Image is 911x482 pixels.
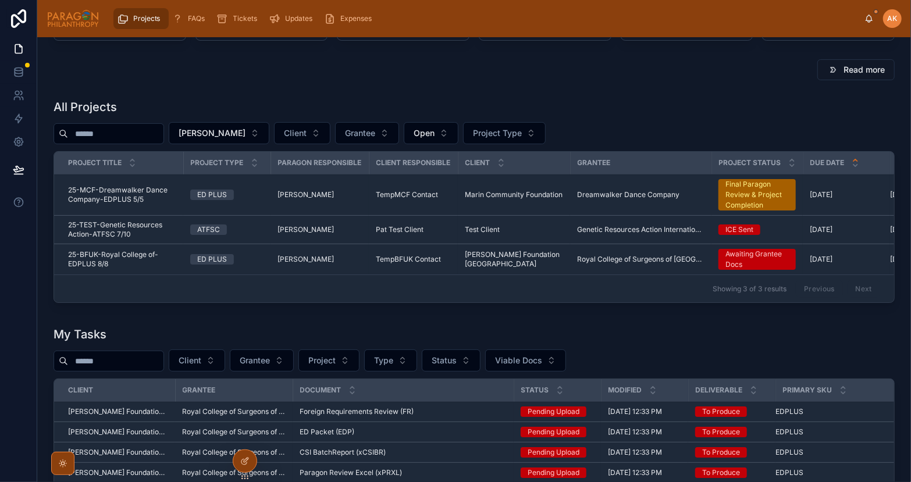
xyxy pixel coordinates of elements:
a: 25-TEST-Genetic Resources Action-ATFSC 7/10 [68,220,176,239]
a: Projects [113,8,169,29]
a: Royal College of Surgeons of [GEOGRAPHIC_DATA] [577,255,704,264]
span: [DATE] 12:33 PM [608,407,662,416]
a: [PERSON_NAME] Foundation [GEOGRAPHIC_DATA] [68,407,168,416]
span: FAQs [188,14,205,23]
span: Deliverable [696,385,743,395]
div: ICE Sent [725,224,753,235]
a: Pending Upload [521,406,594,417]
a: Expenses [321,8,380,29]
a: FAQs [169,8,213,29]
span: Open [414,127,435,139]
a: Awaiting Grantee Docs [718,249,796,270]
a: TempMCF Contact [376,190,451,199]
span: TempMCF Contact [376,190,438,199]
button: Select Button [364,349,417,372]
a: Genetic Resources Action International [577,225,704,234]
span: Type [374,355,393,366]
span: AK [888,14,898,23]
a: Final Paragon Review & Project Completion [718,179,796,210]
img: App logo [47,9,99,28]
span: Grantee [578,158,611,167]
div: Awaiting Grantee Docs [725,249,789,270]
a: Marin Community Foundation [465,190,563,199]
span: [DATE] [810,190,832,199]
a: [PERSON_NAME] Foundation [GEOGRAPHIC_DATA] [68,468,168,477]
span: Pat Test Client [376,225,424,234]
a: ED Packet (EDP) [300,427,507,437]
h1: All Projects [54,99,117,115]
button: Select Button [169,349,225,372]
span: [DATE] [810,225,832,234]
span: Paragon Review Excel (xPRXL) [300,468,402,477]
a: CSI BatchReport (xCSIBR) [300,448,507,457]
button: Read more [817,59,895,80]
div: Pending Upload [528,406,579,417]
span: Client [68,385,93,395]
a: Updates [266,8,321,29]
span: Showing 3 of 3 results [713,284,787,294]
a: ICE Sent [718,224,796,235]
span: 25-MCF-Dreamwalker Dance Company-EDPLUS 5/5 [68,185,176,204]
span: TempBFUK Contact [376,255,441,264]
a: Tickets [213,8,266,29]
button: Select Button [169,122,269,144]
a: [DATE] 12:33 PM [608,407,681,416]
a: [DATE] [810,225,883,234]
a: Test Client [465,225,563,234]
span: Grantee [240,355,270,366]
a: To Produce [695,406,768,417]
span: Royal College of Surgeons of [GEOGRAPHIC_DATA] [182,427,286,437]
button: Select Button [335,122,399,144]
button: Select Button [230,349,294,372]
span: Foreign Requirements Review (FR) [300,407,414,416]
a: EDPLUS [775,468,880,477]
a: [DATE] 12:33 PM [608,427,681,437]
div: To Produce [702,406,740,417]
a: [DATE] [810,255,883,264]
a: Pending Upload [521,467,594,478]
a: EDPLUS [775,407,880,416]
span: [PERSON_NAME] [277,190,334,199]
span: Document [300,385,341,395]
a: Pending Upload [521,447,594,458]
span: [PERSON_NAME] Foundation [GEOGRAPHIC_DATA] [465,250,563,269]
a: Pending Upload [521,427,594,437]
span: Tickets [233,14,258,23]
span: [PERSON_NAME] [277,255,334,264]
span: Grantee [183,385,216,395]
span: Project Type [191,158,244,167]
a: EDPLUS [775,427,880,437]
span: Expenses [341,14,372,23]
button: Select Button [422,349,481,372]
span: Project Title [68,158,122,167]
a: EDPLUS [775,448,880,457]
button: Select Button [298,349,360,372]
div: ED PLUS [197,254,227,265]
span: Project Type [473,127,522,139]
a: Paragon Review Excel (xPRXL) [300,468,507,477]
span: [DATE] 12:33 PM [608,448,662,457]
div: Pending Upload [528,467,579,478]
a: TempBFUK Contact [376,255,451,264]
span: EDPLUS [775,448,803,457]
a: ATFSC [190,224,264,235]
span: Test Client [465,225,500,234]
span: Projects [133,14,161,23]
span: Project Status [719,158,781,167]
span: [DATE] [810,255,832,264]
span: [PERSON_NAME] [179,127,245,139]
div: Final Paragon Review & Project Completion [725,179,789,210]
a: 25-BFUK-Royal College of-EDPLUS 8/8 [68,250,176,269]
span: Client Responsible [376,158,451,167]
a: ED PLUS [190,254,264,265]
a: Pat Test Client [376,225,451,234]
a: Royal College of Surgeons of [GEOGRAPHIC_DATA] [182,448,286,457]
div: scrollable content [109,6,864,31]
